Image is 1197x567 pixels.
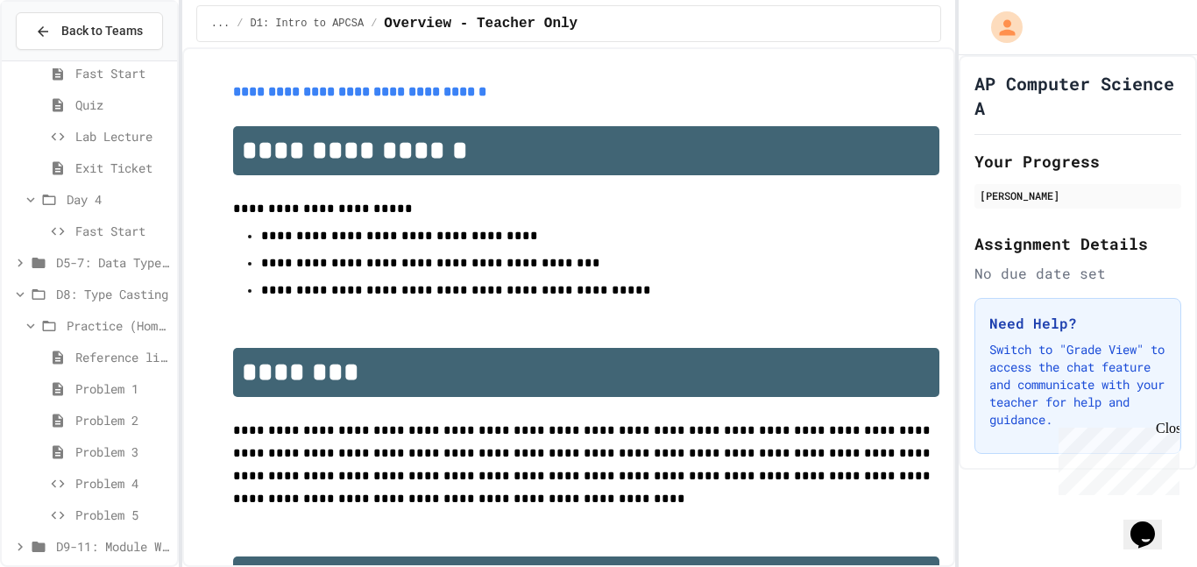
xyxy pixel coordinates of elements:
h3: Need Help? [989,313,1166,334]
span: Reference link [75,348,170,366]
span: Fast Start [75,222,170,240]
span: Practice (Homework, if needed) [67,316,170,335]
div: [PERSON_NAME] [980,188,1176,203]
div: Chat with us now!Close [7,7,121,111]
h1: AP Computer Science A [974,71,1181,120]
iframe: chat widget [1052,421,1179,495]
span: Problem 3 [75,443,170,461]
iframe: chat widget [1123,497,1179,549]
span: Problem 1 [75,379,170,398]
span: D8: Type Casting [56,285,170,303]
span: / [237,17,243,31]
span: Problem 4 [75,474,170,493]
div: No due date set [974,263,1181,284]
span: Back to Teams [61,22,143,40]
button: Back to Teams [16,12,163,50]
span: D9-11: Module Wrap Up [56,537,170,556]
span: Quiz [75,96,170,114]
h2: Assignment Details [974,231,1181,256]
span: Problem 5 [75,506,170,524]
div: My Account [973,7,1027,47]
p: Switch to "Grade View" to access the chat feature and communicate with your teacher for help and ... [989,341,1166,429]
span: D5-7: Data Types and Number Calculations [56,253,170,272]
span: ... [211,17,230,31]
span: Day 4 [67,190,170,209]
span: / [371,17,377,31]
span: Problem 2 [75,411,170,429]
span: Fast Start [75,64,170,82]
span: Overview - Teacher Only [384,13,577,34]
span: D1: Intro to APCSA [251,17,365,31]
span: Exit Ticket [75,159,170,177]
span: Lab Lecture [75,127,170,145]
h2: Your Progress [974,149,1181,174]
